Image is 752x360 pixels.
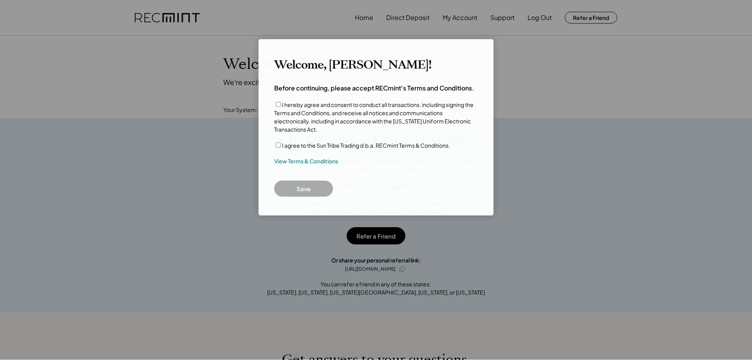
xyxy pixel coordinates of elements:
[274,181,333,197] button: Save
[274,58,431,72] h3: Welcome, [PERSON_NAME]!
[274,157,338,165] a: View Terms & Conditions
[274,101,474,133] label: I hereby agree and consent to conduct all transactions, including signing the Terms and Condition...
[274,84,474,92] h4: Before continuing, please accept RECmint's Terms and Conditions.
[282,142,450,149] label: I agree to the Sun Tribe Trading d.b.a. RECmint Terms & Conditions.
